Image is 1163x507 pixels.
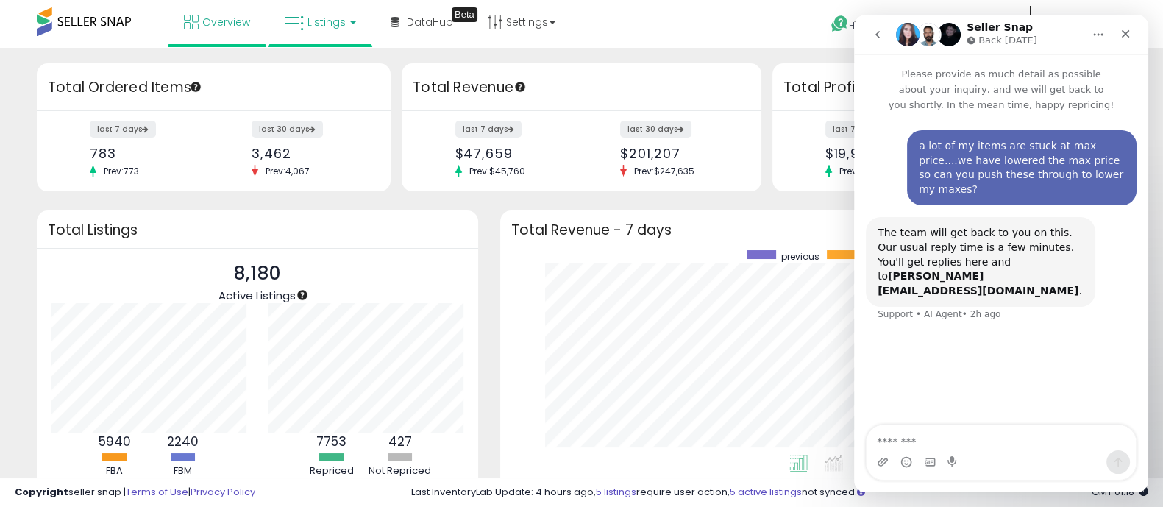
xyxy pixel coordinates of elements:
[596,485,636,499] a: 5 listings
[781,250,819,263] span: previous
[849,19,869,32] span: Help
[462,165,533,177] span: Prev: $45,760
[191,485,255,499] a: Privacy Policy
[413,77,750,98] h3: Total Revenue
[832,165,899,177] span: Prev: $19,382
[167,433,199,450] b: 2240
[99,433,131,450] b: 5940
[252,146,365,161] div: 3,462
[455,121,522,138] label: last 7 days
[825,121,892,138] label: last 7 days
[218,260,296,288] p: 8,180
[296,288,309,302] div: Tooltip anchor
[82,464,148,478] div: FBA
[15,486,255,500] div: seller snap | |
[150,464,216,478] div: FBM
[189,80,202,93] div: Tooltip anchor
[388,433,412,450] b: 427
[511,224,1115,235] h3: Total Revenue - 7 days
[407,15,453,29] span: DataHub
[90,146,203,161] div: 783
[411,486,1148,500] div: Last InventoryLab Update: 4 hours ago, require user action, not synced.
[299,464,365,478] div: Repriced
[452,7,477,22] div: Tooltip anchor
[48,224,467,235] h3: Total Listings
[627,165,702,177] span: Prev: $247,635
[316,433,346,450] b: 7753
[730,485,802,499] a: 5 active listings
[96,165,146,177] span: Prev: 773
[202,15,250,29] span: Overview
[783,77,1115,98] h3: Total Profit
[620,121,691,138] label: last 30 days
[258,165,317,177] span: Prev: 4,067
[90,121,156,138] label: last 7 days
[307,15,346,29] span: Listings
[367,464,433,478] div: Not Repriced
[854,15,1148,492] iframe: Intercom live chat
[831,15,849,33] i: Get Help
[825,146,939,161] div: $19,951
[252,121,323,138] label: last 30 days
[819,4,897,48] a: Help
[455,146,571,161] div: $47,659
[15,485,68,499] strong: Copyright
[126,485,188,499] a: Terms of Use
[513,80,527,93] div: Tooltip anchor
[620,146,736,161] div: $201,207
[218,288,296,303] span: Active Listings
[48,77,380,98] h3: Total Ordered Items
